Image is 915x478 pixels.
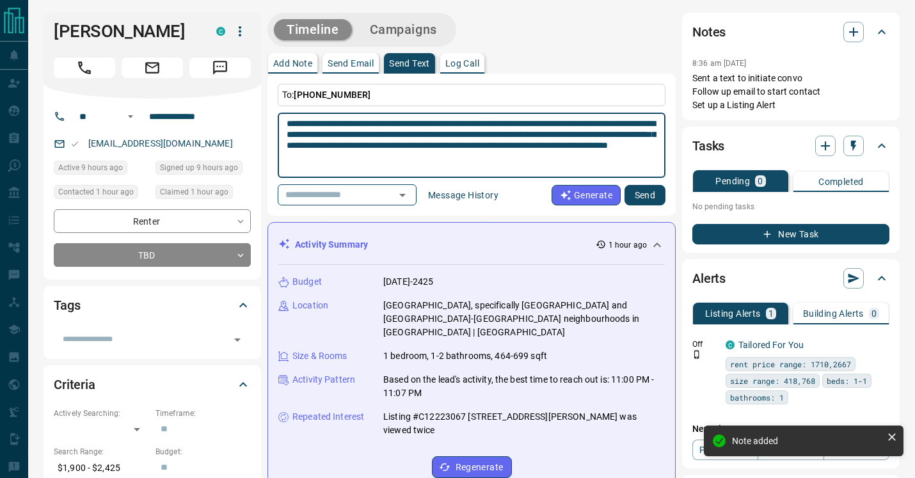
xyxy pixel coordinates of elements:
[278,233,665,257] div: Activity Summary1 hour ago
[54,209,251,233] div: Renter
[54,408,149,419] p: Actively Searching:
[445,59,479,68] p: Log Call
[292,349,347,363] p: Size & Rooms
[705,309,761,318] p: Listing Alerts
[692,136,724,156] h2: Tasks
[58,161,123,174] span: Active 9 hours ago
[292,410,364,424] p: Repeated Interest
[88,138,233,148] a: [EMAIL_ADDRESS][DOMAIN_NAME]
[292,373,355,386] p: Activity Pattern
[294,90,370,100] span: [PHONE_NUMBER]
[394,186,411,204] button: Open
[389,59,430,68] p: Send Text
[54,446,149,458] p: Search Range:
[383,299,665,339] p: [GEOGRAPHIC_DATA], specifically [GEOGRAPHIC_DATA] and [GEOGRAPHIC_DATA]-[GEOGRAPHIC_DATA] neighbo...
[155,161,251,179] div: Tue Aug 12 2025
[155,408,251,419] p: Timeframe:
[803,309,864,318] p: Building Alerts
[54,369,251,400] div: Criteria
[228,331,246,349] button: Open
[278,84,665,106] p: To:
[273,59,312,68] p: Add Note
[123,109,138,124] button: Open
[715,177,750,186] p: Pending
[692,197,889,216] p: No pending tasks
[730,391,784,404] span: bathrooms: 1
[692,350,701,359] svg: Push Notification Only
[357,19,450,40] button: Campaigns
[692,268,726,289] h2: Alerts
[818,177,864,186] p: Completed
[420,185,506,205] button: Message History
[70,139,79,148] svg: Email Valid
[189,58,251,78] span: Message
[692,339,718,350] p: Off
[292,275,322,289] p: Budget
[738,340,804,350] a: Tailored For You
[54,295,80,315] h2: Tags
[732,436,882,446] div: Note added
[122,58,183,78] span: Email
[216,27,225,36] div: condos.ca
[692,224,889,244] button: New Task
[383,373,665,400] p: Based on the lead's activity, the best time to reach out is: 11:00 PM - 11:07 PM
[692,22,726,42] h2: Notes
[432,456,512,478] button: Regenerate
[383,275,433,289] p: [DATE]-2425
[295,238,368,251] p: Activity Summary
[730,374,815,387] span: size range: 418,768
[383,410,665,437] p: Listing #C12223067 [STREET_ADDRESS][PERSON_NAME] was viewed twice
[726,340,735,349] div: condos.ca
[625,185,665,205] button: Send
[58,186,134,198] span: Contacted 1 hour ago
[155,446,251,458] p: Budget:
[768,309,774,318] p: 1
[292,299,328,312] p: Location
[692,17,889,47] div: Notes
[692,131,889,161] div: Tasks
[552,185,621,205] button: Generate
[274,19,352,40] button: Timeline
[155,185,251,203] div: Wed Aug 13 2025
[160,186,228,198] span: Claimed 1 hour ago
[692,59,747,68] p: 8:36 am [DATE]
[692,263,889,294] div: Alerts
[730,358,851,370] span: rent price range: 1710,2667
[54,374,95,395] h2: Criteria
[692,72,889,112] p: Sent a text to initiate convo Follow up email to start contact Set up a Listing Alert
[758,177,763,186] p: 0
[54,243,251,267] div: TBD
[160,161,238,174] span: Signed up 9 hours ago
[54,161,149,179] div: Tue Aug 12 2025
[54,185,149,203] div: Wed Aug 13 2025
[328,59,374,68] p: Send Email
[54,58,115,78] span: Call
[871,309,877,318] p: 0
[383,349,547,363] p: 1 bedroom, 1-2 bathrooms, 464-699 sqft
[827,374,867,387] span: beds: 1-1
[692,422,889,436] p: New Alert:
[54,290,251,321] div: Tags
[54,21,197,42] h1: [PERSON_NAME]
[692,440,758,460] a: Property
[609,239,647,251] p: 1 hour ago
